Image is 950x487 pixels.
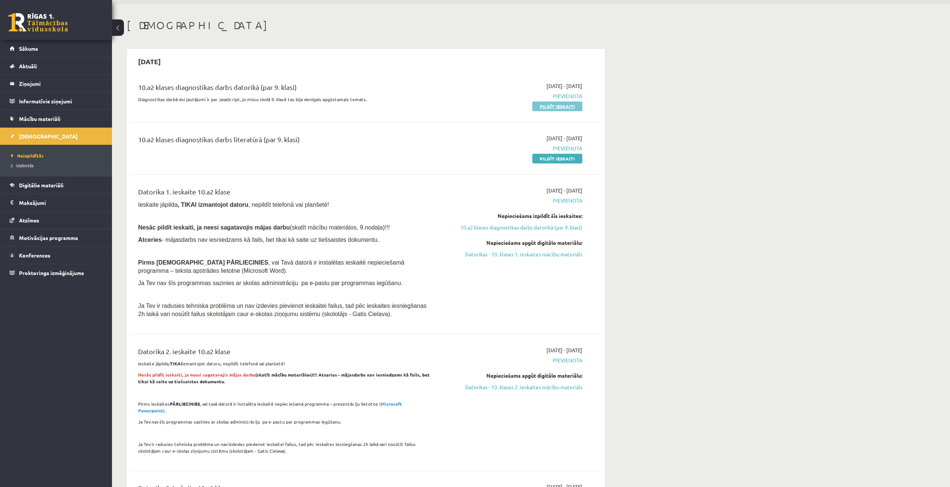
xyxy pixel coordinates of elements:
span: Ja Tev nav šīs programmas sazinies ar skolas administrāciju pa e-pastu par programmas iegūšanu. [138,280,402,286]
legend: Ziņojumi [19,75,103,92]
strong: (skatīt mācību materiālos)!!! Atceries - mājasdarbs nav iesniedzams kā fails, bet tikai kā saite ... [138,372,430,384]
span: [DEMOGRAPHIC_DATA] [19,133,78,140]
span: [DATE] - [DATE] [546,346,582,354]
a: [DEMOGRAPHIC_DATA] [10,128,103,145]
a: Informatīvie ziņojumi [10,93,103,110]
a: Konferences [10,247,103,264]
a: Pildīt ieskaiti [532,102,582,111]
h2: [DATE] [131,53,168,70]
span: - mājasdarbs nav iesniedzams kā fails, bet tikai kā saite uz tiešsaistes dokumentu. [138,237,379,243]
a: Proktoringa izmēģinājums [10,264,103,281]
span: Digitālie materiāli [19,182,63,188]
strong: TIKAI [170,360,182,366]
a: Datorikas - 10. klases 1. ieskaites mācību materiāls [442,250,582,258]
legend: Informatīvie ziņojumi [19,93,103,110]
span: Nesāc pildīt ieskaiti, ja neesi sagatavojis mājas darbu [138,372,255,378]
a: Pildīt ieskaiti [532,154,582,163]
span: Pievienota [442,144,582,152]
span: Neizpildītās [11,153,44,159]
span: Nesāc pildīt ieskaiti, ja neesi sagatavojis mājas darbu [138,224,290,231]
a: Mācību materiāli [10,110,103,127]
span: Mācību materiāli [19,115,60,122]
span: Proktoringa izmēģinājums [19,269,84,276]
a: Ziņojumi [10,75,103,92]
b: , TIKAI izmantojot datoru [178,202,248,208]
span: Aktuāli [19,63,37,69]
a: Rīgas 1. Tālmācības vidusskola [8,13,68,32]
strong: PĀRLIECINIES [170,401,200,407]
span: Pievienota [442,92,582,100]
legend: Maksājumi [19,194,103,211]
div: Nepieciešams izpildīt šīs ieskaites: [442,212,582,220]
a: 10.a2 klases diagnostikas darbs datorikā (par 9. klasi) [442,224,582,231]
span: Ieskaite jāpilda , nepildīt telefonā vai planšetē! [138,202,329,208]
div: Datorika 1. ieskaite 10.a2 klase [138,187,430,200]
b: Atceries [138,237,162,243]
div: Datorika 2. ieskaite 10.a2 klase [138,346,430,360]
a: Atzīmes [10,212,103,229]
span: Izlabotās [11,162,34,168]
span: Sākums [19,45,38,52]
a: Izlabotās [11,162,105,169]
div: 10.a2 klases diagnostikas darbs datorikā (par 9. klasi) [138,82,430,96]
p: Ieskaite jāpilda, izmantojot datoru, nepildīt telefonā vai planšetē! [138,360,430,367]
a: Maksājumi [10,194,103,211]
span: Ja Tev ir radusies tehniska problēma un nav izdevies pievienot ieskaitei failus, tad pēc ieskaite... [138,303,427,317]
a: Sākums [10,40,103,57]
div: Nepieciešams apgūt digitālo materiālu: [442,372,582,380]
div: 10.a2 klases diagnostikas darbs literatūrā (par 9. klasi) [138,134,430,148]
p: Pirms ieskaites , vai tavā datorā ir instalēta ieskaitē nepieciešamā programma – prezentāciju lie... [138,400,430,414]
div: Nepieciešams apgūt digitālo materiālu: [442,239,582,247]
span: , vai Tavā datorā ir instalētas ieskaitē nepieciešamā programma – teksta apstrādes lietotne (Micr... [138,259,404,274]
span: Atzīmes [19,217,39,224]
span: Konferences [19,252,50,259]
span: [DATE] - [DATE] [546,134,582,142]
p: Ja Tev ir radusies tehniska problēma un nav izdevies pievienot ieskaitei failus, tad pēc ieskaite... [138,441,430,454]
h1: [DEMOGRAPHIC_DATA] [127,19,605,32]
a: Digitālie materiāli [10,177,103,194]
span: Pirms [DEMOGRAPHIC_DATA] PĀRLIECINIES [138,259,268,266]
strong: Microsoft Powerpoint [138,401,402,413]
span: Pievienota [442,356,582,364]
span: (skatīt mācību materiālos, 9.nodaļa)!!! [290,224,390,231]
a: Neizpildītās [11,152,105,159]
p: Ja Tev nav šīs programmas sazinies ar skolas administrāciju pa e-pastu par programmas iegūšanu. [138,418,430,425]
span: Motivācijas programma [19,234,78,241]
a: Aktuāli [10,57,103,75]
a: Motivācijas programma [10,229,103,246]
span: Pievienota [442,197,582,205]
a: Datorikas - 10. klases 2. ieskaites mācību materiāls [442,383,582,391]
span: [DATE] - [DATE] [546,82,582,90]
p: Diagnostikas darbā visi jautājumi ir par JavaScript, jo mūsu skolā 9. klasē tas bija vienīgais ap... [138,96,430,103]
span: [DATE] - [DATE] [546,187,582,194]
